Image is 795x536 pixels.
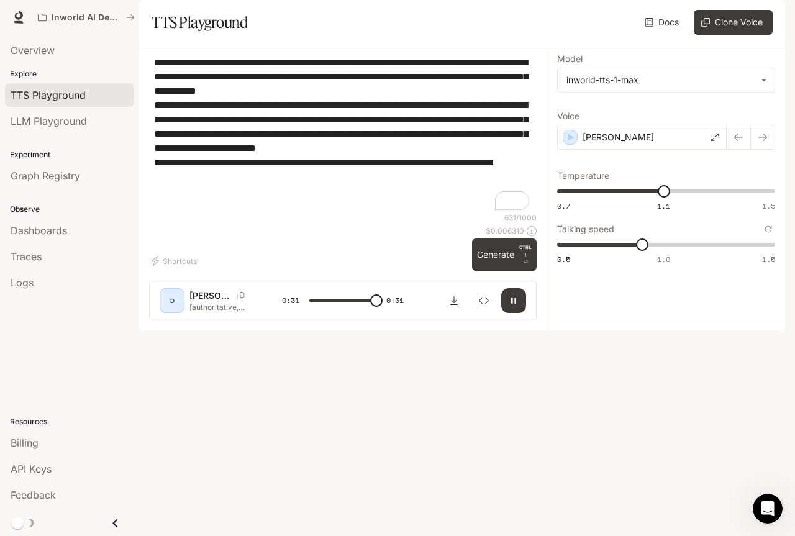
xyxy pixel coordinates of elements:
p: Voice [557,112,579,120]
p: Model [557,55,583,63]
button: Copy Voice ID [232,292,250,299]
p: CTRL + [519,243,532,258]
a: Docs [642,10,684,35]
button: Download audio [442,288,466,313]
span: 1.5 [762,201,775,211]
span: 1.1 [657,201,670,211]
div: inworld-tts-1-max [558,68,775,92]
button: All workspaces [32,5,140,30]
button: Shortcuts [149,251,202,271]
p: [PERSON_NAME] [189,289,232,302]
button: Clone Voice [694,10,773,35]
p: Talking speed [557,225,614,234]
div: inworld-tts-1-max [566,74,755,86]
span: 0.5 [557,254,570,265]
iframe: Intercom live chat [753,494,783,524]
span: 1.0 [657,254,670,265]
span: 0.7 [557,201,570,211]
p: [authoritative, knowledgeable] Our smart AI consultant then takes your answers and crafts a perso... [189,302,252,312]
h1: TTS Playground [152,10,248,35]
p: ⏎ [519,243,532,266]
p: Temperature [557,171,609,180]
span: 1.5 [762,254,775,265]
button: GenerateCTRL +⏎ [472,238,537,271]
p: [PERSON_NAME] [583,131,654,143]
div: D [162,291,182,311]
textarea: To enrich screen reader interactions, please activate Accessibility in Grammarly extension settings [154,55,532,212]
span: 0:31 [282,294,299,307]
p: Inworld AI Demos [52,12,121,23]
button: Reset to default [761,222,775,236]
span: 0:31 [386,294,404,307]
button: Inspect [471,288,496,313]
